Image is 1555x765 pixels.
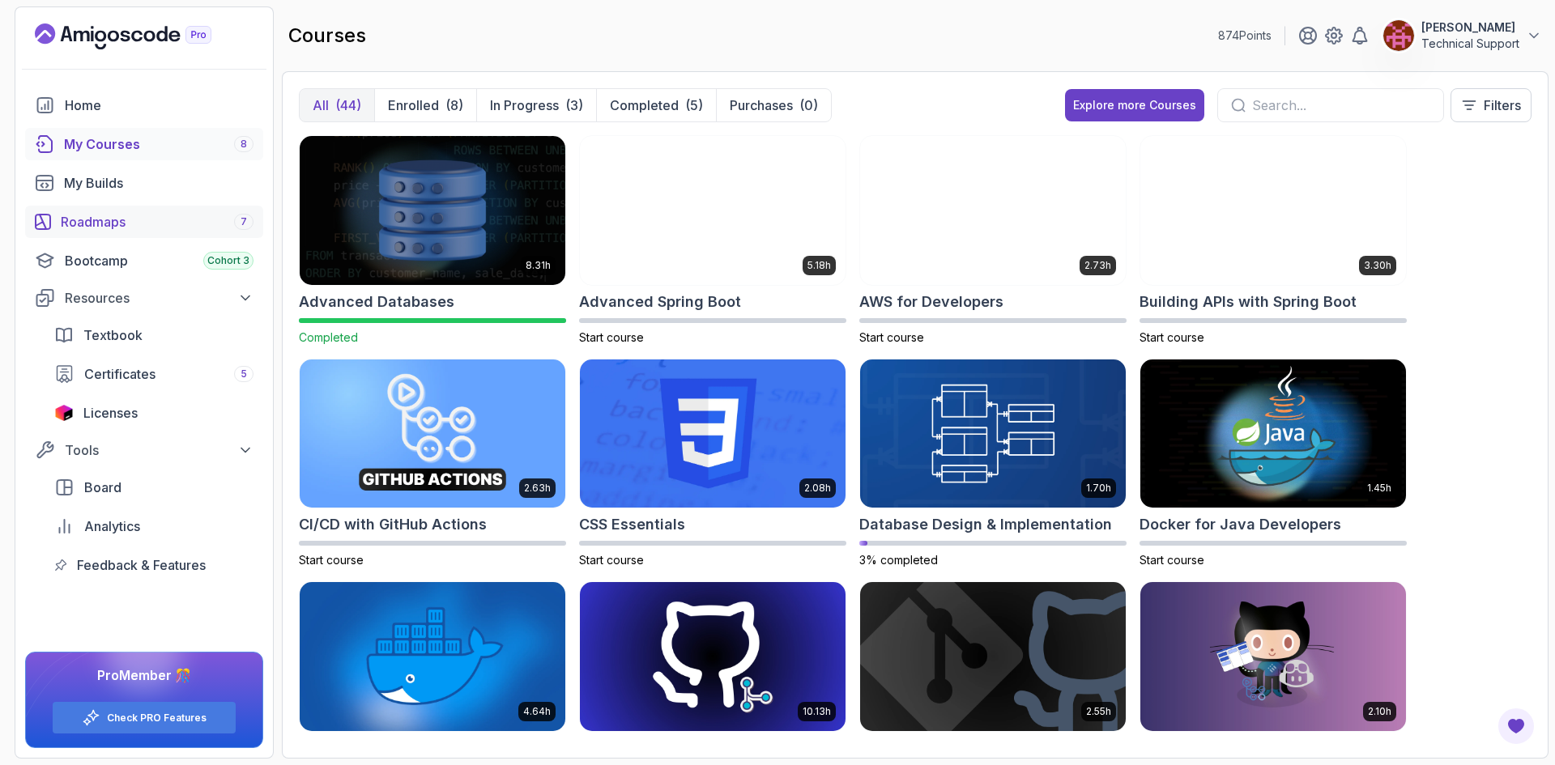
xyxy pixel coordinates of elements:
div: Resources [65,288,253,308]
div: Roadmaps [61,212,253,232]
button: Open Feedback Button [1497,707,1536,746]
div: Tools [65,440,253,460]
p: In Progress [490,96,559,115]
a: licenses [45,397,263,429]
button: In Progress(3) [476,89,596,121]
p: Enrolled [388,96,439,115]
a: courses [25,128,263,160]
div: Home [65,96,253,115]
p: 5.18h [807,259,831,272]
button: Explore more Courses [1065,89,1204,121]
div: (5) [685,96,703,115]
button: user profile image[PERSON_NAME]Technical Support [1382,19,1542,52]
div: Explore more Courses [1073,97,1196,113]
span: Board [84,478,121,497]
div: My Courses [64,134,253,154]
p: 10.13h [803,705,831,718]
p: 2.63h [524,482,551,495]
span: 7 [241,215,247,228]
p: 3.30h [1364,259,1391,272]
h2: AWS for Developers [859,291,1003,313]
span: Analytics [84,516,140,536]
img: CI/CD with GitHub Actions card [300,359,565,508]
span: Feedback & Features [77,555,206,575]
p: 4.64h [523,705,551,718]
span: Start course [579,330,644,344]
h2: courses [288,23,366,49]
img: Docker for Java Developers card [1140,359,1406,508]
img: CSS Essentials card [580,359,846,508]
img: Building APIs with Spring Boot card [1140,136,1406,285]
span: 5 [241,368,247,380]
a: home [25,89,263,121]
span: Start course [859,330,924,344]
h2: Docker for Java Developers [1140,513,1341,536]
h2: Advanced Spring Boot [579,291,741,313]
div: My Builds [64,173,253,193]
button: Filters [1451,88,1532,122]
button: Resources [25,283,263,312]
p: 1.70h [1086,482,1111,495]
a: builds [25,167,263,199]
h2: Building APIs with Spring Boot [1140,291,1357,313]
span: 8 [241,138,247,151]
span: Start course [1140,553,1204,567]
a: Check PRO Features [107,712,207,725]
img: jetbrains icon [54,405,74,421]
span: Start course [299,553,364,567]
a: feedback [45,549,263,581]
button: All(44) [300,89,374,121]
img: Git & GitHub Fundamentals card [860,582,1126,731]
input: Search... [1252,96,1430,115]
h2: Git & GitHub Fundamentals [859,737,1051,759]
p: 2.73h [1084,259,1111,272]
span: Completed [299,330,358,344]
span: Certificates [84,364,155,384]
p: Technical Support [1421,36,1519,52]
div: (3) [565,96,583,115]
p: 2.55h [1086,705,1111,718]
a: Landing page [35,23,249,49]
h2: CSS Essentials [579,513,685,536]
img: Advanced Spring Boot card [580,136,846,285]
div: (8) [445,96,463,115]
p: 1.45h [1367,482,1391,495]
img: GitHub Toolkit card [1140,582,1406,731]
a: Database Design & Implementation card1.70hDatabase Design & Implementation3% completed [859,359,1127,569]
span: Textbook [83,325,143,345]
p: All [313,96,329,115]
p: Filters [1484,96,1521,115]
a: analytics [45,510,263,542]
p: Completed [610,96,679,115]
img: AWS for Developers card [860,136,1126,285]
div: (44) [335,96,361,115]
button: Completed(5) [596,89,716,121]
p: [PERSON_NAME] [1421,19,1519,36]
a: textbook [45,319,263,351]
a: roadmaps [25,206,263,238]
a: board [45,471,263,504]
span: Start course [1140,330,1204,344]
img: user profile image [1383,20,1414,51]
p: 8.31h [526,259,551,272]
span: Start course [579,553,644,567]
a: Advanced Databases card8.31hAdvanced DatabasesCompleted [299,135,566,346]
span: 3% completed [859,553,938,567]
span: Licenses [83,403,138,423]
p: 2.10h [1368,705,1391,718]
img: Docker For Professionals card [300,582,565,731]
p: 2.08h [804,482,831,495]
button: Purchases(0) [716,89,831,121]
a: certificates [45,358,263,390]
span: Cohort 3 [207,254,249,267]
h2: GitHub Toolkit [1140,737,1241,759]
h2: Database Design & Implementation [859,513,1112,536]
p: Purchases [730,96,793,115]
h2: Docker For Professionals [299,737,478,759]
h2: CI/CD with GitHub Actions [299,513,487,536]
img: Git for Professionals card [580,582,846,731]
div: Bootcamp [65,251,253,270]
img: Database Design & Implementation card [860,359,1126,508]
h2: Advanced Databases [299,291,454,313]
